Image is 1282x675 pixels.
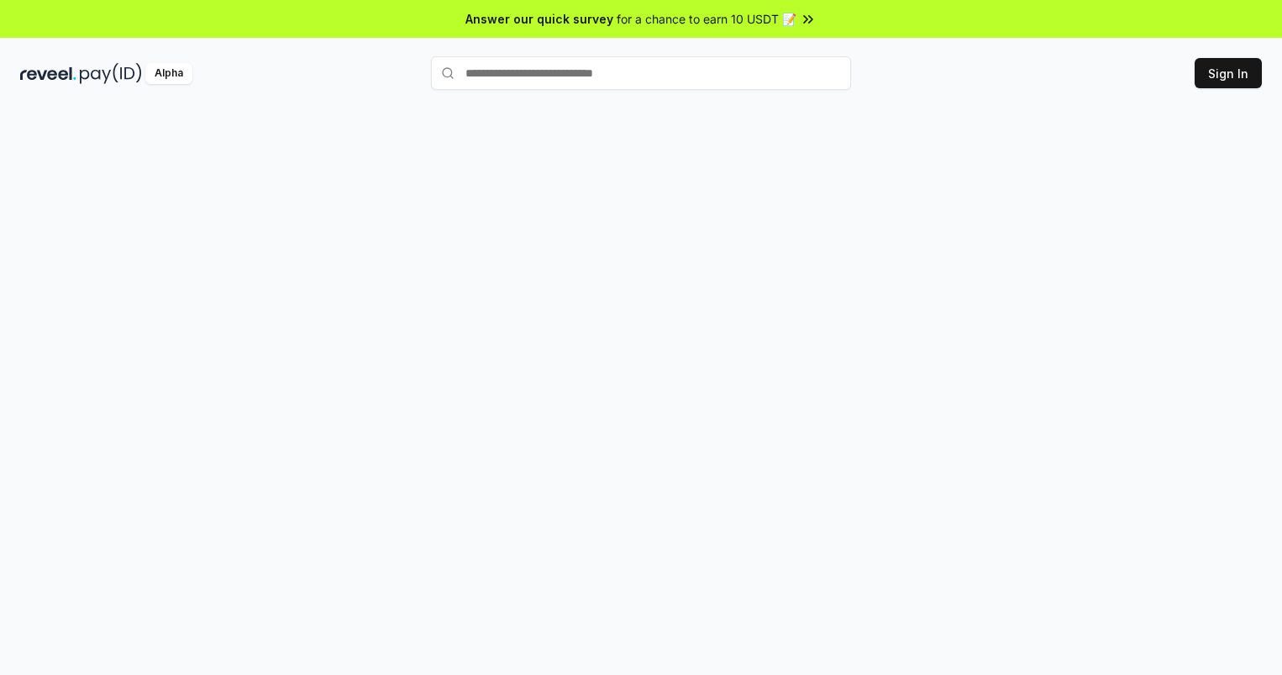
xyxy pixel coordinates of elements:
div: Alpha [145,63,192,84]
img: reveel_dark [20,63,76,84]
button: Sign In [1195,58,1262,88]
span: for a chance to earn 10 USDT 📝 [617,10,796,28]
img: pay_id [80,63,142,84]
span: Answer our quick survey [465,10,613,28]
